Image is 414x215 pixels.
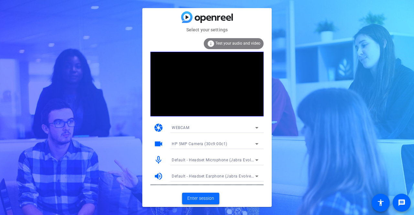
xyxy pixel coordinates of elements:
[142,26,272,33] mat-card-subtitle: Select your settings
[172,173,261,178] span: Default - Headset Earphone (Jabra Evolve2 40)
[207,40,215,48] mat-icon: info
[172,142,227,146] span: HP 5MP Camera (30c9:00c1)
[182,193,219,204] button: Enter session
[181,11,233,23] img: blue-gradient.svg
[154,123,163,133] mat-icon: camera
[154,171,163,181] mat-icon: volume_up
[398,199,406,207] mat-icon: message
[377,199,385,207] mat-icon: accessibility
[215,41,260,46] span: Test your audio and video
[172,125,189,130] span: WEBCAM
[172,157,265,162] span: Default - Headset Microphone (Jabra Evolve2 40)
[154,139,163,149] mat-icon: videocam
[154,155,163,165] mat-icon: mic_none
[187,195,214,202] span: Enter session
